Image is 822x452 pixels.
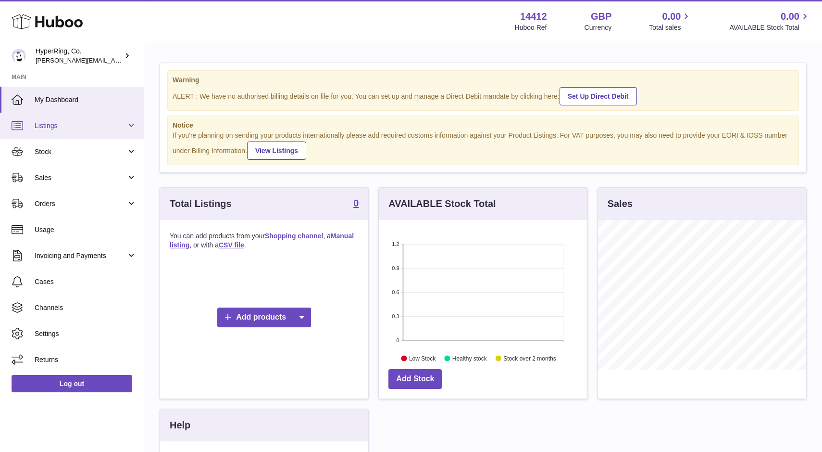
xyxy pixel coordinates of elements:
a: Shopping channel [265,232,323,240]
a: Add Stock [388,369,442,389]
a: 0 [353,198,359,210]
h3: Sales [608,197,633,210]
strong: 14412 [520,10,547,23]
h3: Help [170,419,190,432]
a: View Listings [247,142,306,160]
a: Log out [12,375,132,392]
p: You can add products from your , a , or with a . [170,232,359,250]
text: 0.9 [392,265,399,271]
span: Listings [35,121,126,130]
text: Healthy stock [452,355,487,362]
strong: GBP [591,10,611,23]
div: If you're planning on sending your products internationally please add required customs informati... [173,131,794,160]
span: [PERSON_NAME][EMAIL_ADDRESS][DOMAIN_NAME] [36,56,193,64]
a: Add products [217,308,311,327]
span: 0.00 [662,10,681,23]
text: 0.6 [392,289,399,295]
text: 1.2 [392,241,399,247]
span: Orders [35,199,126,208]
text: Low Stock [409,355,436,362]
span: Returns [35,355,137,364]
span: Usage [35,225,137,234]
div: Huboo Ref [515,23,547,32]
a: Set Up Direct Debit [560,87,637,105]
div: Currency [585,23,612,32]
text: 0 [397,337,399,343]
span: Cases [35,277,137,286]
strong: Warning [173,76,794,85]
h3: AVAILABLE Stock Total [388,197,496,210]
a: 0.00 AVAILABLE Stock Total [729,10,810,32]
span: Total sales [649,23,692,32]
span: Sales [35,173,126,182]
h3: Total Listings [170,197,232,210]
strong: 0 [353,198,359,208]
div: HyperRing, Co. [36,47,122,65]
img: yoonil.choi@hyperring.co [12,49,26,63]
a: Manual listing [170,232,354,249]
text: Stock over 2 months [504,355,556,362]
span: Settings [35,329,137,338]
span: Stock [35,147,126,156]
div: ALERT : We have no authorised billing details on file for you. You can set up and manage a Direct... [173,86,794,105]
strong: Notice [173,121,794,130]
text: 0.3 [392,313,399,319]
span: AVAILABLE Stock Total [729,23,810,32]
a: CSV file [219,241,244,249]
a: 0.00 Total sales [649,10,692,32]
span: Invoicing and Payments [35,251,126,260]
span: 0.00 [781,10,799,23]
span: Channels [35,303,137,312]
span: My Dashboard [35,95,137,104]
